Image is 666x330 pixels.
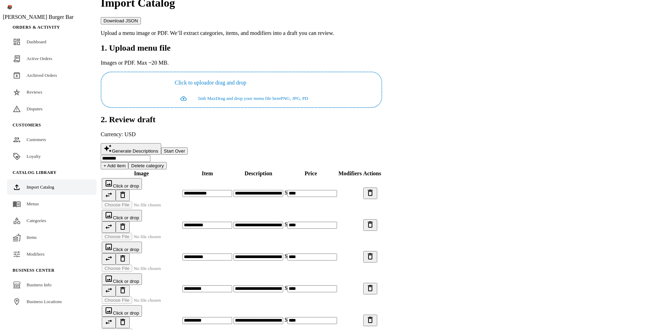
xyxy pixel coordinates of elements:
[13,123,41,127] span: Customers
[27,251,44,257] span: Modifiers
[27,201,39,206] span: Menus
[27,89,42,95] span: Reviews
[164,148,185,154] span: Start Over
[7,196,96,212] a: Menus
[363,219,377,231] button: Delete item
[102,190,116,201] button: Replace image
[116,221,130,233] button: Remove image
[112,148,158,154] span: Generate Descriptions
[101,170,181,177] th: Image
[7,34,96,50] a: Dashboard
[101,131,382,138] p: Currency: USD
[102,273,142,285] button: Click or drop
[101,60,382,66] p: Images or PDF. Max ~20 MB.
[363,170,382,177] th: Actions
[27,73,57,78] span: Archived Orders
[102,253,116,265] button: Replace image
[116,317,130,328] button: Remove image
[101,162,128,169] button: + Add item
[284,170,337,177] th: Price
[27,235,37,240] span: Items
[102,221,116,233] button: Replace image
[7,68,96,83] a: Archived Orders
[113,183,139,189] span: Click or drop
[128,162,166,169] button: Delete category
[285,253,287,259] span: $
[116,190,130,201] button: Remove image
[116,253,130,265] button: Remove image
[102,305,142,317] button: Click or drop
[216,95,280,101] small: Drag and drop your menu file here
[102,242,142,253] button: Click or drop
[102,178,142,190] button: Click or drop
[103,18,138,23] span: Download JSON
[27,106,43,111] span: Disputes
[7,277,96,293] a: Business Info
[363,315,377,326] button: Delete item
[285,221,287,227] span: $
[101,43,382,53] h2: 1. Upload menu file
[101,143,161,155] button: Generate Descriptions
[285,317,287,323] span: $
[27,282,51,287] span: Business Info
[7,247,96,262] a: Modifiers
[113,310,139,316] span: Click or drop
[7,230,96,245] a: Items
[7,51,96,66] a: Active Orders
[101,17,141,24] button: Download JSON
[7,85,96,100] a: Reviews
[7,213,96,228] a: Categories
[103,163,126,168] span: + Add item
[338,170,362,177] th: Modifiers
[285,285,287,291] span: $
[102,285,116,296] button: Replace image
[7,294,96,309] a: Business Locations
[27,184,54,190] span: Import Catalog
[175,80,308,86] p: or drag and drop
[161,147,188,155] button: Start Over
[175,80,209,86] span: Click to upload
[116,285,130,296] button: Remove image
[13,268,55,273] span: Business Center
[13,170,57,175] span: Catalog Library
[363,188,377,199] button: Delete item
[7,101,96,117] a: Disputes
[27,39,46,44] span: Dashboard
[27,154,41,159] span: Loyalty
[280,95,308,101] small: PNG, JPG, PD
[27,137,46,142] span: Customers
[102,317,116,328] button: Replace image
[101,30,382,36] p: Upload a menu image or PDF. We’ll extract categories, items, and modifiers into a draft you can r...
[198,95,216,101] small: 5mb Max
[7,149,96,164] a: Loyalty
[3,14,101,20] div: [PERSON_NAME] Burger Bar
[7,179,96,195] a: Import Catalog
[27,218,46,223] span: Categories
[27,56,52,61] span: Active Orders
[113,215,139,220] span: Click or drop
[27,299,62,304] span: Business Locations
[131,163,164,168] span: Delete category
[175,91,198,105] button: continue
[13,25,60,30] span: Orders & Activity
[182,170,232,177] th: Item
[113,247,139,252] span: Click or drop
[102,210,142,221] button: Click or drop
[285,190,287,196] span: $
[233,170,284,177] th: Description
[7,132,96,147] a: Customers
[363,283,377,294] button: Delete item
[113,279,139,284] span: Click or drop
[363,251,377,263] button: Delete item
[101,115,382,124] h2: 2. Review draft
